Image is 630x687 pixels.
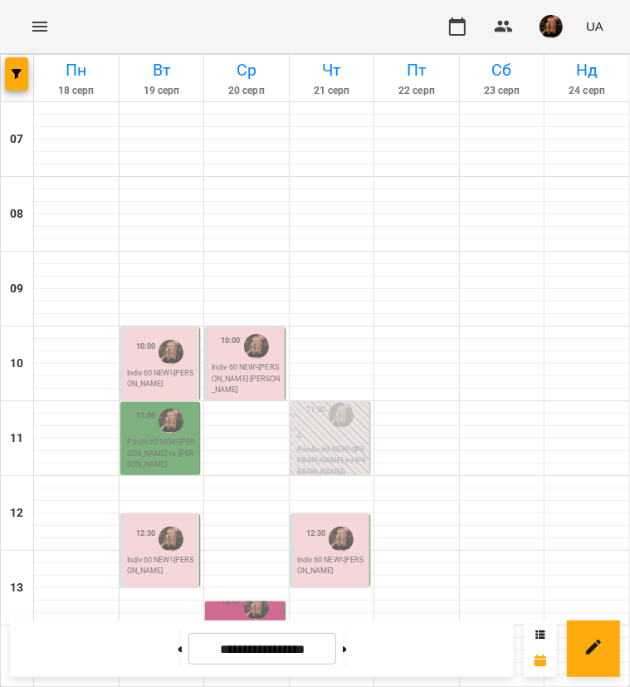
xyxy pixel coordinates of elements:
[122,57,202,83] h6: Вт
[10,280,23,298] h6: 09
[547,83,627,99] h6: 24 серп
[10,579,23,597] h6: 13
[292,83,372,99] h6: 21 серп
[10,130,23,149] h6: 07
[297,555,367,577] p: Indiv 60 NEW! - [PERSON_NAME]
[122,83,202,99] h6: 19 серп
[127,437,197,471] p: P.Indiv 60 NEW! - [PERSON_NAME] та [PERSON_NAME]
[136,341,156,352] label: 10:00
[586,17,603,35] span: UA
[377,57,457,83] h6: Пт
[306,404,326,415] label: 11:00
[136,528,156,539] label: 12:30
[37,57,116,83] h6: Пн
[244,334,269,359] img: Завада Аня
[159,527,183,552] img: Завада Аня
[244,595,269,620] img: Завада Аня
[20,7,60,47] button: Menu
[207,57,286,83] h6: Ср
[10,355,23,373] h6: 10
[462,83,542,99] h6: 23 серп
[10,429,23,448] h6: 11
[221,335,241,346] label: 10:00
[159,340,183,365] img: Завада Аня
[221,596,241,607] label: 13:45
[540,15,563,38] img: 019b2ef03b19e642901f9fba5a5c5a68.jpg
[306,528,326,539] label: 12:30
[159,409,183,434] img: Завада Аня
[297,444,367,478] p: P.Indiv 60 NEW! ([PERSON_NAME] та [PERSON_NAME])
[127,368,197,390] p: Indiv 60 NEW! - [PERSON_NAME]
[10,205,23,223] h6: 08
[329,527,354,552] img: Завада Аня
[579,11,610,42] button: UA
[136,410,156,421] label: 11:00
[547,57,627,83] h6: Нд
[462,57,542,83] h6: Сб
[377,83,457,99] h6: 22 серп
[10,504,23,523] h6: 12
[127,555,197,577] p: Indiv 60 NEW! - [PERSON_NAME]
[212,362,281,396] p: Indiv 60 NEW! - [PERSON_NAME] [PERSON_NAME]
[297,431,367,443] p: 0
[329,403,354,428] img: Завада Аня
[207,83,286,99] h6: 20 серп
[292,57,372,83] h6: Чт
[37,83,116,99] h6: 18 серп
